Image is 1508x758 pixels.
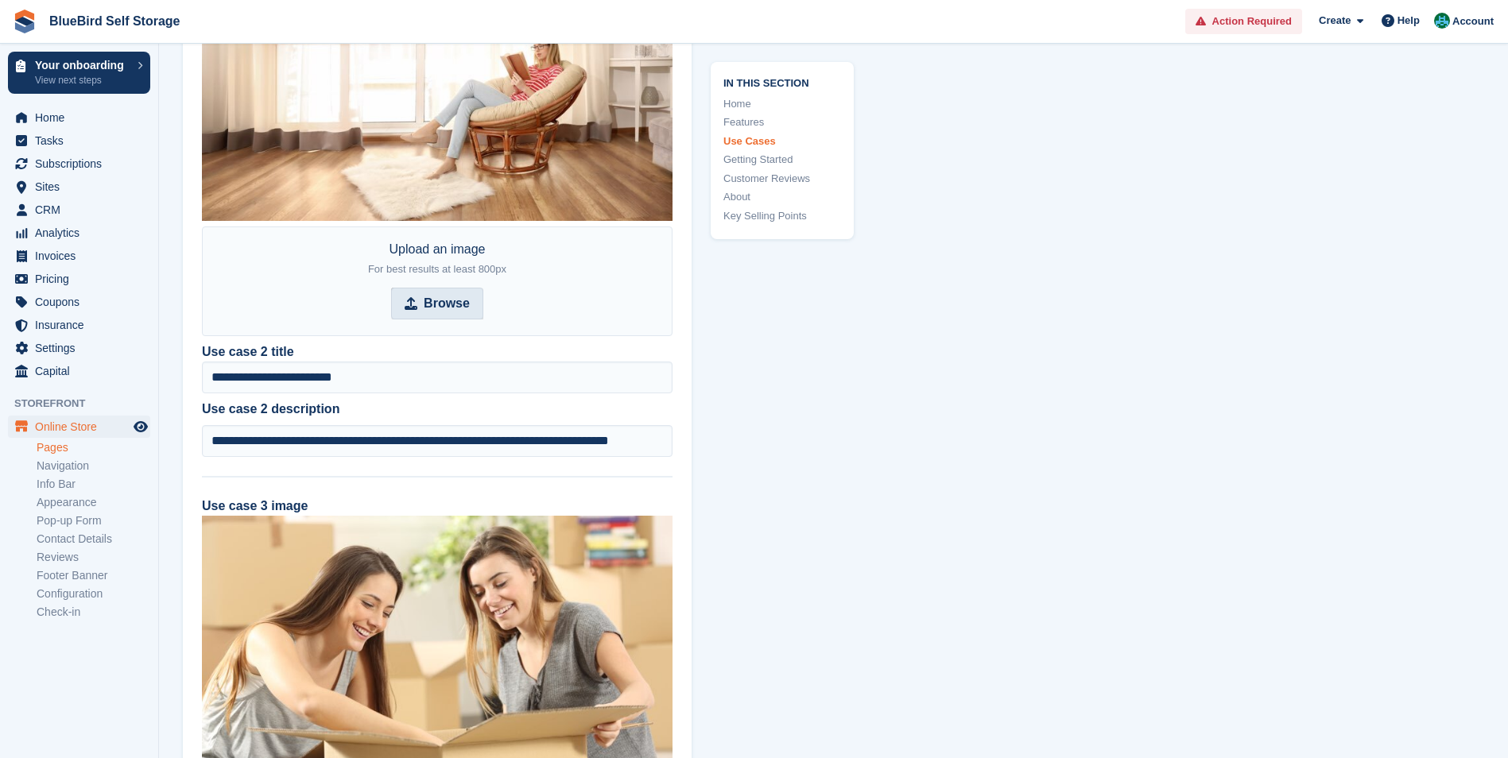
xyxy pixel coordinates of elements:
[424,294,470,313] strong: Browse
[8,268,150,290] a: menu
[35,314,130,336] span: Insurance
[8,52,150,94] a: Your onboarding View next steps
[37,586,150,601] a: Configuration
[1185,9,1302,35] a: Action Required
[35,73,130,87] p: View next steps
[37,568,150,583] a: Footer Banner
[1212,14,1292,29] span: Action Required
[8,106,150,129] a: menu
[35,60,130,71] p: Your onboarding
[37,532,150,547] a: Contact Details
[37,550,150,565] a: Reviews
[202,400,673,419] label: Use case 2 description
[8,314,150,336] a: menu
[35,176,130,198] span: Sites
[1398,13,1420,29] span: Help
[202,499,308,512] label: Use case 3 image
[723,152,841,168] a: Getting Started
[8,291,150,313] a: menu
[723,208,841,224] a: Key Selling Points
[391,288,483,319] input: Browse
[1319,13,1351,29] span: Create
[1452,14,1494,29] span: Account
[35,291,130,313] span: Coupons
[368,263,506,275] span: For best results at least 800px
[13,10,37,33] img: stora-icon-8386f47178a22dfd0bd8f6a31ec36ba5ce8667c1dd55bd0f319d3a0aa187defe.svg
[14,396,158,412] span: Storefront
[723,114,841,130] a: Features
[131,417,150,436] a: Preview store
[8,153,150,175] a: menu
[35,106,130,129] span: Home
[8,130,150,152] a: menu
[368,240,506,278] div: Upload an image
[35,199,130,221] span: CRM
[8,245,150,267] a: menu
[43,8,186,34] a: BlueBird Self Storage
[723,75,841,90] span: In this section
[37,477,150,492] a: Info Bar
[37,513,150,528] a: Pop-up Form
[37,495,150,510] a: Appearance
[37,605,150,620] a: Check-in
[723,171,841,187] a: Customer Reviews
[35,222,130,244] span: Analytics
[202,342,294,362] label: Use case 2 title
[8,222,150,244] a: menu
[35,360,130,382] span: Capital
[35,130,130,152] span: Tasks
[8,416,150,438] a: menu
[35,337,130,359] span: Settings
[8,199,150,221] a: menu
[8,360,150,382] a: menu
[35,268,130,290] span: Pricing
[723,189,841,205] a: About
[1434,13,1450,29] img: Kelly Wright
[723,96,841,112] a: Home
[37,440,150,455] a: Pages
[37,458,150,474] a: Navigation
[35,153,130,175] span: Subscriptions
[8,337,150,359] a: menu
[35,416,130,438] span: Online Store
[8,176,150,198] a: menu
[35,245,130,267] span: Invoices
[723,133,841,149] a: Use Cases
